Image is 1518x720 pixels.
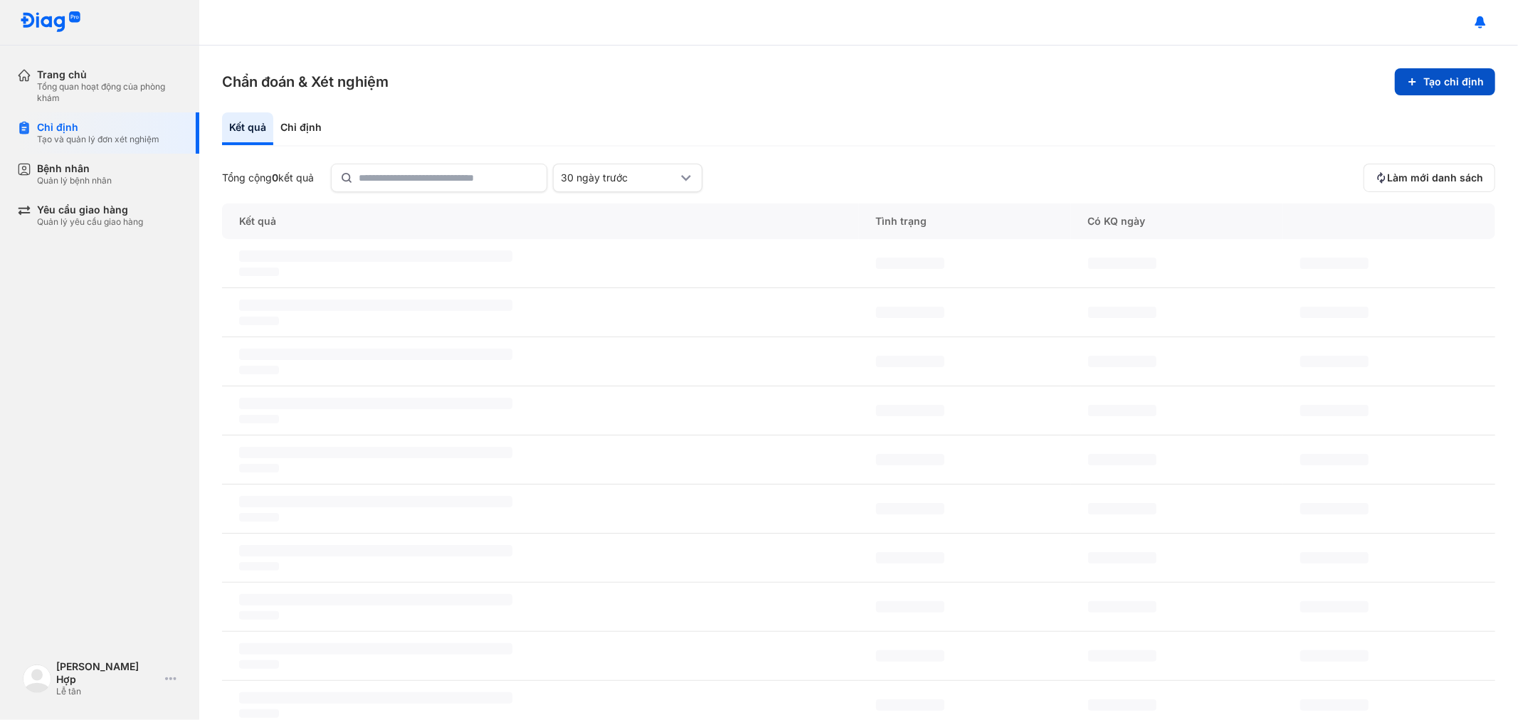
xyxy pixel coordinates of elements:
span: ‌ [876,454,944,465]
div: Chỉ định [37,121,159,134]
span: ‌ [1300,503,1369,514]
div: Yêu cầu giao hàng [37,203,143,216]
span: ‌ [1088,503,1156,514]
span: ‌ [239,415,279,423]
span: ‌ [1300,258,1369,269]
div: 30 ngày trước [561,171,678,184]
span: ‌ [876,552,944,563]
span: ‌ [1088,601,1156,613]
span: ‌ [1088,405,1156,416]
span: ‌ [1300,356,1369,367]
span: ‌ [1300,454,1369,465]
div: Quản lý yêu cầu giao hàng [37,216,143,228]
span: ‌ [876,258,944,269]
div: [PERSON_NAME] Hợp [56,660,159,686]
span: ‌ [239,366,279,374]
div: Có KQ ngày [1071,203,1283,239]
span: ‌ [239,513,279,522]
span: ‌ [876,356,944,367]
div: Trang chủ [37,68,182,81]
span: ‌ [1088,650,1156,662]
div: Chỉ định [273,112,329,145]
span: ‌ [876,699,944,711]
div: Tổng cộng kết quả [222,171,314,184]
img: logo [20,11,81,33]
span: ‌ [876,650,944,662]
span: ‌ [239,447,512,458]
span: ‌ [876,307,944,318]
span: ‌ [1300,650,1369,662]
span: ‌ [239,692,512,704]
span: ‌ [239,562,279,571]
span: ‌ [1088,552,1156,563]
button: Làm mới danh sách [1364,164,1495,192]
span: ‌ [1300,601,1369,613]
span: ‌ [876,405,944,416]
span: ‌ [1300,552,1369,563]
div: Tình trạng [859,203,1071,239]
div: Bệnh nhân [37,162,112,175]
span: ‌ [239,349,512,360]
span: ‌ [239,660,279,669]
span: ‌ [239,317,279,325]
div: Tạo và quản lý đơn xét nghiệm [37,134,159,145]
div: Quản lý bệnh nhân [37,175,112,186]
div: Lễ tân [56,686,159,697]
span: ‌ [239,250,512,262]
span: ‌ [239,464,279,472]
span: ‌ [239,496,512,507]
span: ‌ [1088,307,1156,318]
span: ‌ [239,268,279,276]
span: ‌ [1088,356,1156,367]
span: ‌ [876,503,944,514]
span: ‌ [1300,405,1369,416]
span: ‌ [1088,258,1156,269]
span: Làm mới danh sách [1387,171,1483,184]
span: 0 [272,171,278,184]
img: logo [23,665,51,693]
button: Tạo chỉ định [1395,68,1495,95]
span: ‌ [239,643,512,655]
span: ‌ [1300,307,1369,318]
span: ‌ [239,611,279,620]
span: ‌ [239,594,512,605]
span: ‌ [1088,454,1156,465]
span: ‌ [239,709,279,718]
span: ‌ [239,300,512,311]
span: ‌ [239,398,512,409]
div: Kết quả [222,203,859,239]
div: Tổng quan hoạt động của phòng khám [37,81,182,104]
span: ‌ [876,601,944,613]
span: ‌ [1300,699,1369,711]
span: ‌ [239,545,512,556]
div: Kết quả [222,112,273,145]
h3: Chẩn đoán & Xét nghiệm [222,72,389,92]
span: ‌ [1088,699,1156,711]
